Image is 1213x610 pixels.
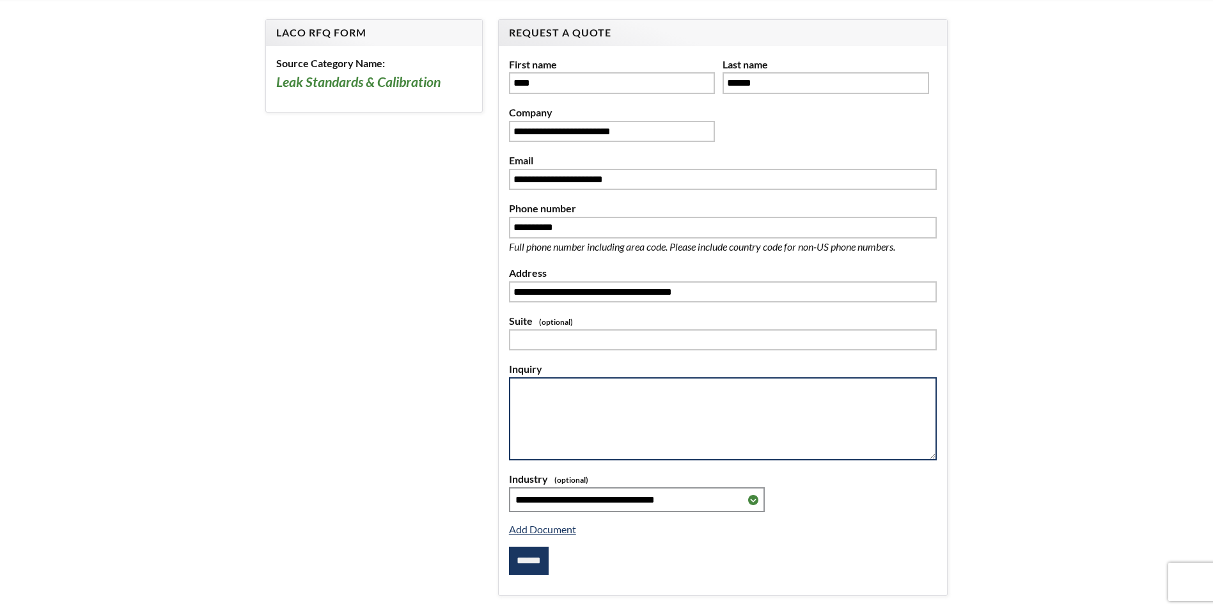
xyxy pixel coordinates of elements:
[509,152,937,169] label: Email
[276,74,471,91] h3: Leak Standards & Calibration
[276,57,385,69] b: Source Category Name:
[509,361,937,377] label: Inquiry
[509,471,937,487] label: Industry
[509,26,937,40] h4: Request A Quote
[509,523,576,535] a: Add Document
[509,56,715,73] label: First name
[723,56,928,73] label: Last name
[509,265,937,281] label: Address
[509,200,937,217] label: Phone number
[509,104,715,121] label: Company
[509,239,937,255] p: Full phone number including area code. Please include country code for non-US phone numbers.
[509,313,937,329] label: Suite
[276,26,471,40] h4: LACO RFQ Form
